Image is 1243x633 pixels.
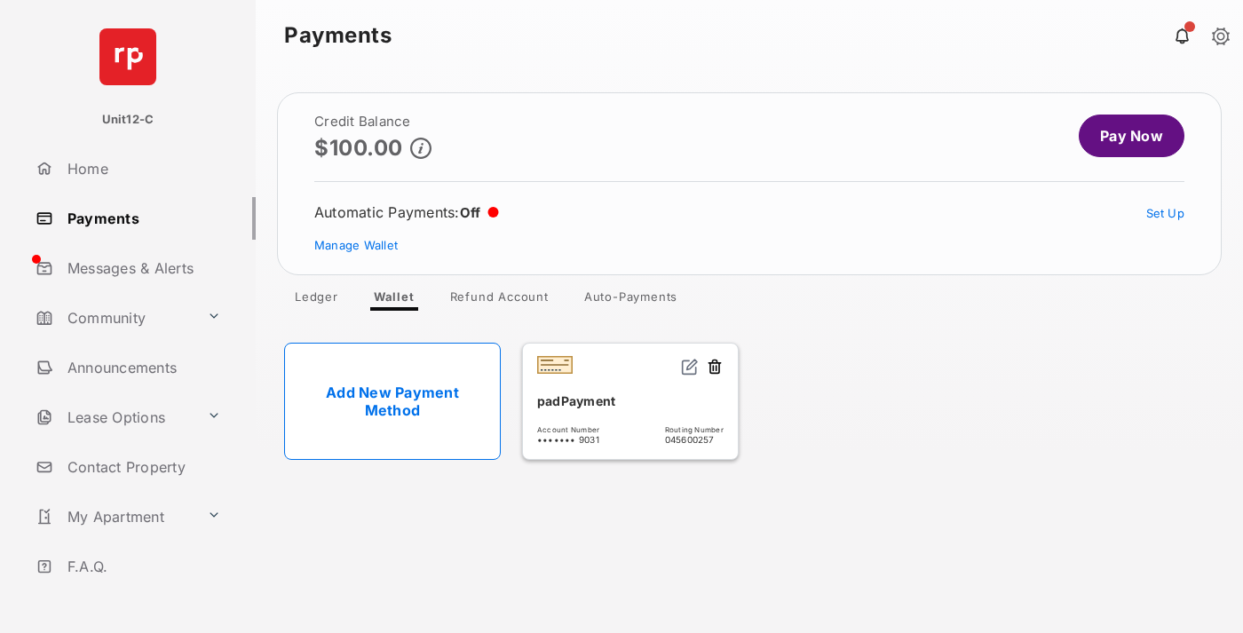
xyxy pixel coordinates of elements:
[681,358,699,376] img: svg+xml;base64,PHN2ZyB2aWV3Qm94PSIwIDAgMjQgMjQiIHdpZHRoPSIxNiIgaGVpZ2h0PSIxNiIgZmlsbD0ibm9uZSIgeG...
[436,289,563,311] a: Refund Account
[28,446,256,488] a: Contact Property
[570,289,692,311] a: Auto-Payments
[284,343,501,460] a: Add New Payment Method
[281,289,352,311] a: Ledger
[28,297,200,339] a: Community
[28,495,200,538] a: My Apartment
[537,386,724,415] div: padPayment
[360,289,429,311] a: Wallet
[314,136,403,160] p: $100.00
[102,111,154,129] p: Unit12-C
[1146,206,1185,220] a: Set Up
[99,28,156,85] img: svg+xml;base64,PHN2ZyB4bWxucz0iaHR0cDovL3d3dy53My5vcmcvMjAwMC9zdmciIHdpZHRoPSI2NCIgaGVpZ2h0PSI2NC...
[314,238,398,252] a: Manage Wallet
[665,425,724,434] span: Routing Number
[537,434,599,445] span: ••••••• 9031
[314,115,431,129] h2: Credit Balance
[28,247,256,289] a: Messages & Alerts
[28,545,256,588] a: F.A.Q.
[460,204,481,221] span: Off
[28,396,200,439] a: Lease Options
[665,434,724,445] span: 045600257
[28,346,256,389] a: Announcements
[537,425,599,434] span: Account Number
[28,197,256,240] a: Payments
[28,147,256,190] a: Home
[314,203,499,221] div: Automatic Payments :
[284,25,392,46] strong: Payments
